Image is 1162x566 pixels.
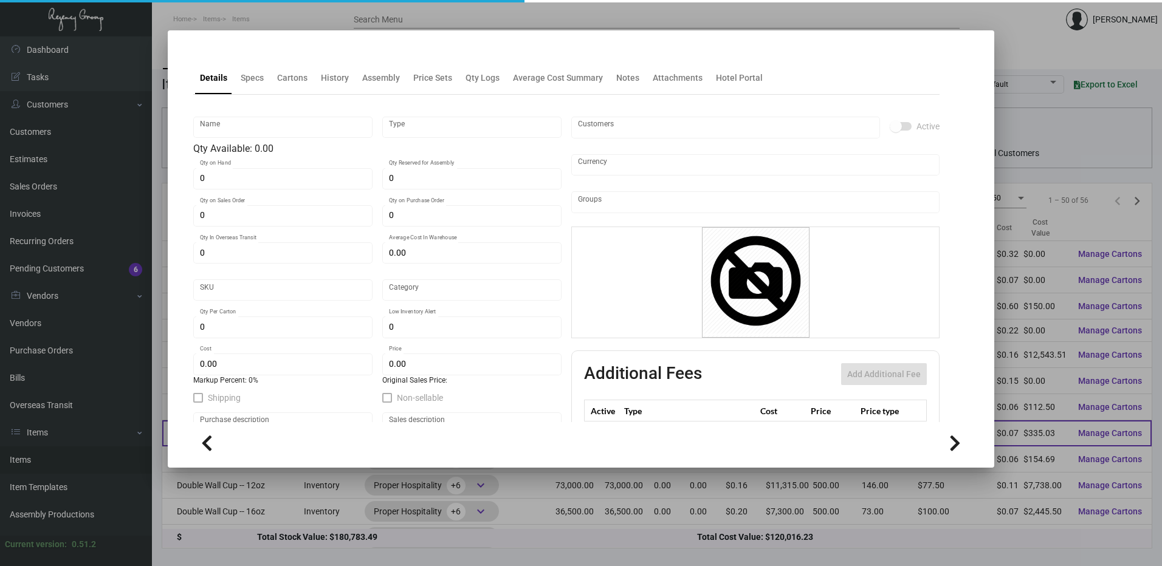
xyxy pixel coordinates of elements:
[841,363,927,385] button: Add Additional Fee
[277,72,308,84] div: Cartons
[757,400,807,421] th: Cost
[808,400,858,421] th: Price
[847,369,921,379] span: Add Additional Fee
[916,119,940,134] span: Active
[5,538,67,551] div: Current version:
[193,141,562,156] div: Qty Available: 0.00
[616,72,639,84] div: Notes
[858,400,912,421] th: Price type
[585,400,622,421] th: Active
[513,72,603,84] div: Average Cost Summary
[716,72,763,84] div: Hotel Portal
[200,72,227,84] div: Details
[208,390,241,405] span: Shipping
[241,72,264,84] div: Specs
[578,123,874,132] input: Add new..
[72,538,96,551] div: 0.51.2
[584,363,702,385] h2: Additional Fees
[413,72,452,84] div: Price Sets
[621,400,757,421] th: Type
[653,72,703,84] div: Attachments
[397,390,443,405] span: Non-sellable
[578,197,933,207] input: Add new..
[362,72,400,84] div: Assembly
[466,72,500,84] div: Qty Logs
[321,72,349,84] div: History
